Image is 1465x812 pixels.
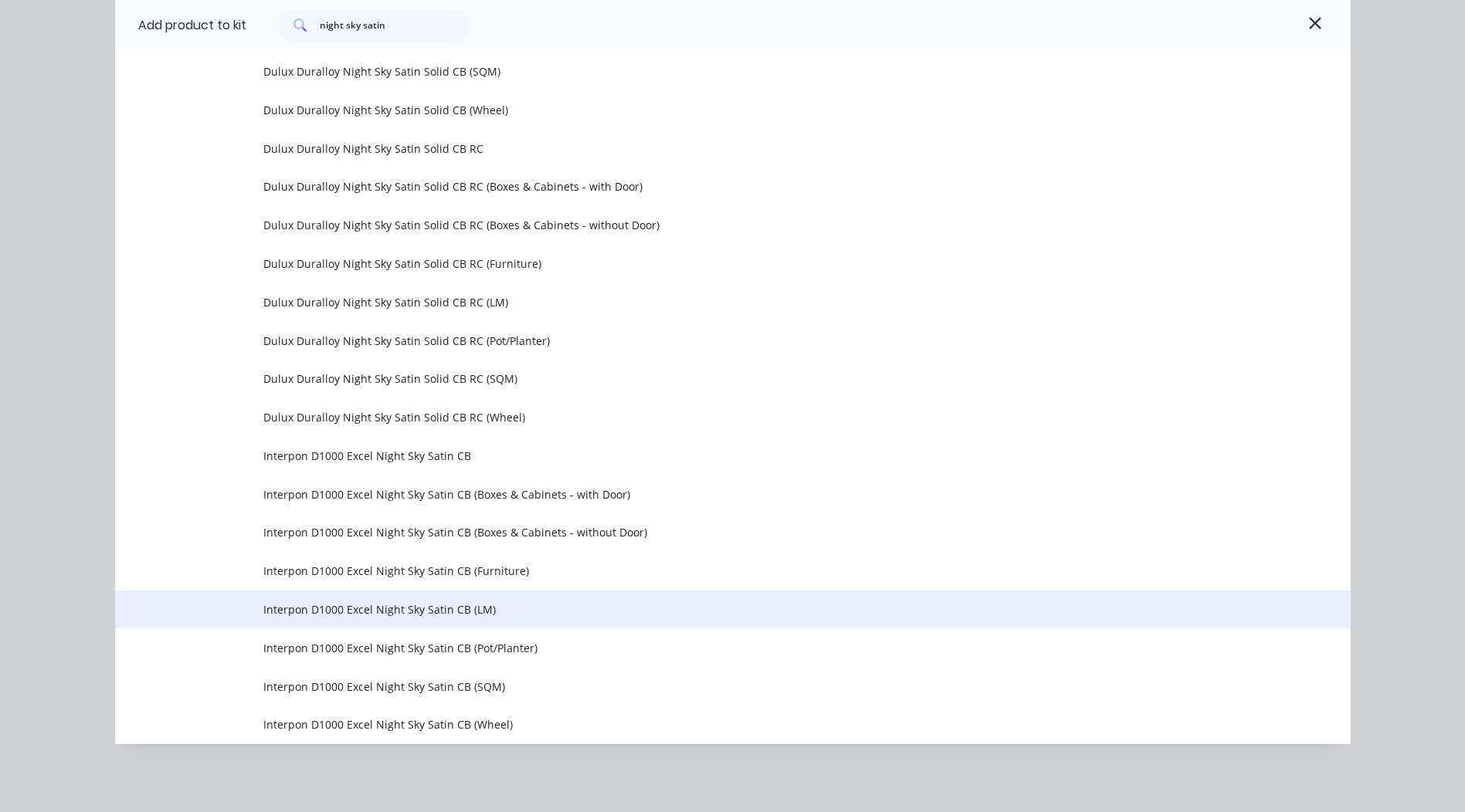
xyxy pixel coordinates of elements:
span: Dulux Duralloy Night Sky Satin Solid CB RC (Boxes & Cabinets - without Door) [263,217,1133,233]
span: Interpon D1000 Excel Night Sky Satin CB (Boxes & Cabinets - without Door) [263,524,1133,540]
span: Interpon D1000 Excel Night Sky Satin CB (LM) [263,601,1133,617]
span: Interpon D1000 Excel Night Sky Satin CB (Boxes & Cabinets - with Door) [263,486,1133,502]
span: Dulux Duralloy Night Sky Satin Solid CB RC (Pot/Planter) [263,333,1133,349]
span: Dulux Duralloy Night Sky Satin Solid CB (SQM) [263,63,1133,80]
span: Dulux Duralloy Night Sky Satin Solid CB RC (LM) [263,294,1133,310]
div: Add product to kit [138,16,246,35]
span: Dulux Duralloy Night Sky Satin Solid CB RC (Furniture) [263,255,1133,272]
span: Interpon D1000 Excel Night Sky Satin CB [263,448,1133,464]
span: Dulux Duralloy Night Sky Satin Solid CB RC (SQM) [263,370,1133,387]
span: Dulux Duralloy Night Sky Satin Solid CB RC (Wheel) [263,409,1133,425]
span: Interpon D1000 Excel Night Sky Satin CB (Pot/Planter) [263,640,1133,656]
span: Dulux Duralloy Night Sky Satin Solid CB RC [263,140,1133,157]
input: Search... [320,10,470,41]
span: Dulux Duralloy Night Sky Satin Solid CB (Wheel) [263,102,1133,118]
span: Dulux Duralloy Night Sky Satin Solid CB RC (Boxes & Cabinets - with Door) [263,178,1133,195]
span: Interpon D1000 Excel Night Sky Satin CB (SQM) [263,678,1133,695]
span: Interpon D1000 Excel Night Sky Satin CB (Furniture) [263,563,1133,579]
span: Interpon D1000 Excel Night Sky Satin CB (Wheel) [263,716,1133,732]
